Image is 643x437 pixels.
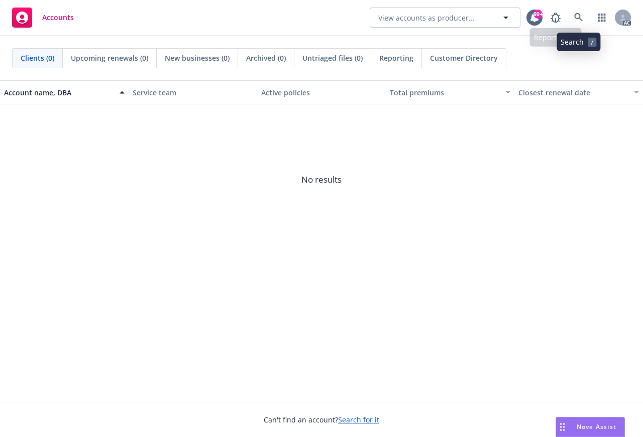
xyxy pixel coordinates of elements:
span: Reporting [379,53,413,63]
span: Accounts [42,14,74,22]
span: Untriaged files (0) [302,53,363,63]
a: Switch app [592,8,612,28]
div: 99+ [533,10,543,19]
button: View accounts as producer... [370,8,520,28]
button: Nova Assist [556,417,625,437]
div: Service team [133,87,253,98]
button: Closest renewal date [514,80,643,104]
a: Search [569,8,589,28]
div: Drag to move [556,417,569,436]
span: Nova Assist [577,422,616,431]
div: Closest renewal date [518,87,628,98]
span: New businesses (0) [165,53,230,63]
button: Active policies [257,80,386,104]
button: Total premiums [386,80,514,104]
div: Total premiums [390,87,499,98]
span: Can't find an account? [264,414,379,425]
a: Search for it [338,415,379,424]
div: Account name, DBA [4,87,114,98]
span: Upcoming renewals (0) [71,53,148,63]
span: Customer Directory [430,53,498,63]
button: Service team [129,80,257,104]
div: Active policies [261,87,382,98]
a: Accounts [8,4,78,32]
a: Report a Bug [546,8,566,28]
span: View accounts as producer... [378,13,475,23]
span: Archived (0) [246,53,286,63]
span: Clients (0) [21,53,54,63]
